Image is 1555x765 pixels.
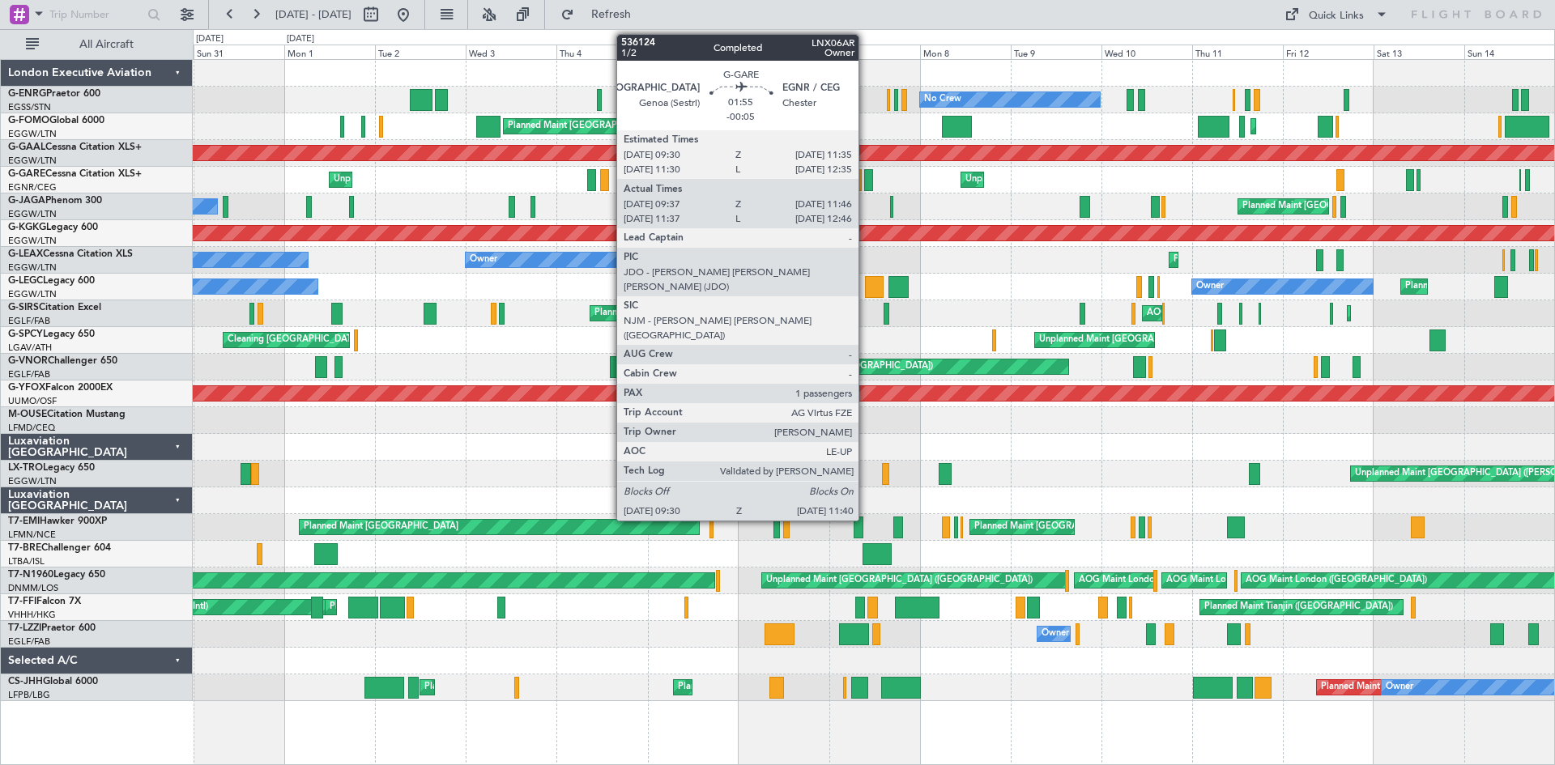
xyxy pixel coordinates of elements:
[8,276,95,286] a: G-LEGCLegacy 600
[18,32,176,57] button: All Aircraft
[8,635,50,648] a: EGLF/FAB
[8,342,52,354] a: LGAV/ATH
[8,395,57,407] a: UUMO/OSF
[1276,2,1396,28] button: Quick Links
[1309,8,1364,24] div: Quick Links
[8,516,40,526] span: T7-EMI
[375,45,466,59] div: Tue 2
[228,328,456,352] div: Cleaning [GEOGRAPHIC_DATA] ([PERSON_NAME] Intl)
[1242,194,1497,219] div: Planned Maint [GEOGRAPHIC_DATA] ([GEOGRAPHIC_DATA])
[8,249,133,259] a: G-LEAXCessna Citation XLS
[1011,45,1101,59] div: Tue 9
[8,128,57,140] a: EGGW/LTN
[1039,328,1302,352] div: Unplanned Maint [GEOGRAPHIC_DATA] ([PERSON_NAME] Intl)
[1147,301,1270,325] div: AOG Maint [PERSON_NAME]
[8,422,55,434] a: LFMD/CEQ
[766,568,1033,593] div: Unplanned Maint [GEOGRAPHIC_DATA] ([GEOGRAPHIC_DATA])
[8,356,48,366] span: G-VNOR
[8,181,57,193] a: EGNR/CEG
[8,463,95,473] a: LX-TROLegacy 650
[8,116,49,125] span: G-FOMO
[8,383,113,393] a: G-YFOXFalcon 2000EX
[8,543,111,553] a: T7-BREChallenger 604
[8,329,95,339] a: G-SPCYLegacy 650
[8,368,50,380] a: EGLF/FAB
[508,114,763,138] div: Planned Maint [GEOGRAPHIC_DATA] ([GEOGRAPHIC_DATA])
[8,235,57,247] a: EGGW/LTN
[1283,45,1374,59] div: Fri 12
[553,2,650,28] button: Refresh
[8,169,45,179] span: G-GARE
[8,142,142,152] a: G-GAALCessna Citation XLS+
[8,677,43,686] span: CS-JHH
[8,89,100,99] a: G-ENRGPraetor 600
[49,2,143,27] input: Trip Number
[8,689,50,701] a: LFPB/LBG
[8,303,101,312] a: G-SIRSCitation Excel
[8,543,41,553] span: T7-BRE
[194,45,284,59] div: Sun 31
[1042,622,1069,646] div: Owner
[8,101,51,113] a: EGSS/STN
[8,582,58,594] a: DNMM/LOS
[8,570,53,580] span: T7-N1960
[8,570,105,580] a: T7-N1960Legacy 650
[739,45,829,59] div: Sat 6
[1246,568,1427,593] div: AOG Maint London ([GEOGRAPHIC_DATA])
[974,515,1129,539] div: Planned Maint [GEOGRAPHIC_DATA]
[8,383,45,393] span: G-YFOX
[275,7,351,22] span: [DATE] - [DATE]
[8,276,43,286] span: G-LEGC
[304,515,458,539] div: Planned Maint [GEOGRAPHIC_DATA]
[1101,45,1192,59] div: Wed 10
[8,529,56,541] a: LFMN/NCE
[8,89,46,99] span: G-ENRG
[8,155,57,167] a: EGGW/LTN
[8,223,98,232] a: G-KGKGLegacy 600
[577,9,645,20] span: Refresh
[678,675,933,699] div: Planned Maint [GEOGRAPHIC_DATA] ([GEOGRAPHIC_DATA])
[8,463,43,473] span: LX-TRO
[1192,45,1283,59] div: Thu 11
[8,223,46,232] span: G-KGKG
[8,169,142,179] a: G-GARECessna Citation XLS+
[8,196,102,206] a: G-JAGAPhenom 300
[1255,114,1510,138] div: Planned Maint [GEOGRAPHIC_DATA] ([GEOGRAPHIC_DATA])
[8,597,36,606] span: T7-FFI
[1204,595,1393,619] div: Planned Maint Tianjin ([GEOGRAPHIC_DATA])
[8,249,43,259] span: G-LEAX
[8,315,50,327] a: EGLF/FAB
[8,475,57,487] a: EGGW/LTN
[8,329,43,339] span: G-SPCY
[8,208,57,220] a: EGGW/LTN
[8,516,107,526] a: T7-EMIHawker 900XP
[8,196,45,206] span: G-JAGA
[648,45,739,59] div: Fri 5
[470,248,497,272] div: Owner
[8,597,81,606] a: T7-FFIFalcon 7X
[924,87,961,112] div: No Crew
[1374,45,1464,59] div: Sat 13
[287,32,314,46] div: [DATE]
[556,45,647,59] div: Thu 4
[8,677,98,686] a: CS-JHHGlobal 6000
[8,261,57,274] a: EGGW/LTN
[8,555,45,567] a: LTBA/ISL
[594,301,850,325] div: Planned Maint [GEOGRAPHIC_DATA] ([GEOGRAPHIC_DATA])
[424,675,680,699] div: Planned Maint [GEOGRAPHIC_DATA] ([GEOGRAPHIC_DATA])
[8,609,56,621] a: VHHH/HKG
[8,623,96,633] a: T7-LZZIPraetor 600
[1174,248,1429,272] div: Planned Maint [GEOGRAPHIC_DATA] ([GEOGRAPHIC_DATA])
[1079,568,1260,593] div: AOG Maint London ([GEOGRAPHIC_DATA])
[1464,45,1555,59] div: Sun 14
[8,142,45,152] span: G-GAAL
[1166,568,1348,593] div: AOG Maint London ([GEOGRAPHIC_DATA])
[42,39,171,50] span: All Aircraft
[1196,274,1224,299] div: Owner
[8,410,126,419] a: M-OUSECitation Mustang
[8,410,47,419] span: M-OUSE
[8,288,57,300] a: EGGW/LTN
[920,45,1011,59] div: Mon 8
[678,355,933,379] div: Planned Maint [GEOGRAPHIC_DATA] ([GEOGRAPHIC_DATA])
[330,595,600,619] div: Planned Maint [GEOGRAPHIC_DATA] ([GEOGRAPHIC_DATA] Intl)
